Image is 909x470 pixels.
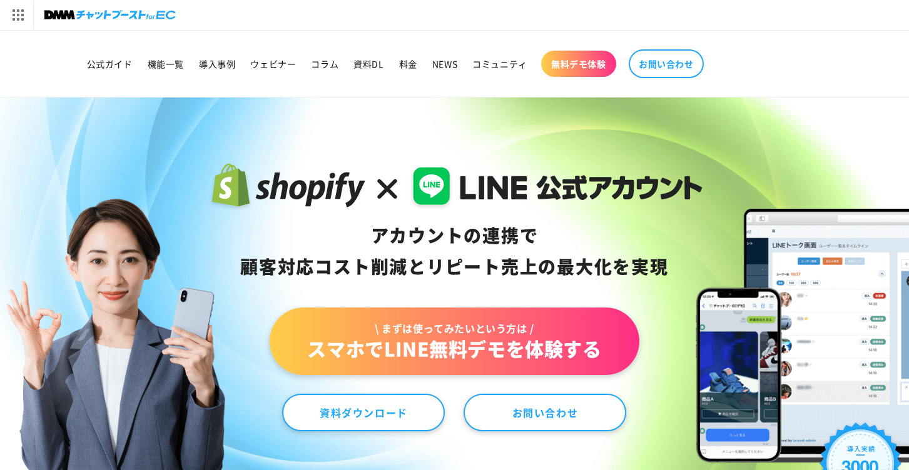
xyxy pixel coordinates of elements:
a: コラム [303,51,346,77]
span: 公式ガイド [87,58,133,69]
a: 資料DL [346,51,391,77]
span: コラム [311,58,338,69]
img: チャットブーストforEC [44,6,176,24]
span: \ まずは使ってみたいという方は / [307,321,601,335]
span: NEWS [432,58,457,69]
span: 無料デモ体験 [551,58,606,69]
a: \ まずは使ってみたいという方は /スマホでLINE無料デモを体験する [270,307,639,375]
a: お問い合わせ [629,49,704,78]
span: 導入事例 [199,58,235,69]
div: アカウントの連携で 顧客対応コスト削減と リピート売上の 最大化を実現 [206,220,703,282]
span: ウェビナー [250,58,296,69]
a: 公式ガイド [79,51,140,77]
a: お問い合わせ [464,394,626,431]
a: 機能一覧 [140,51,191,77]
a: コミュニティ [465,51,535,77]
span: 料金 [399,58,417,69]
a: 無料デモ体験 [541,51,616,77]
a: 料金 [392,51,425,77]
a: NEWS [425,51,465,77]
a: ウェビナー [243,51,303,77]
span: お問い合わせ [639,58,694,69]
a: 資料ダウンロード [282,394,445,431]
a: 導入事例 [191,51,243,77]
span: コミュニティ [472,58,527,69]
span: 資料DL [353,58,383,69]
img: サービス [2,2,33,28]
span: 機能一覧 [148,58,184,69]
